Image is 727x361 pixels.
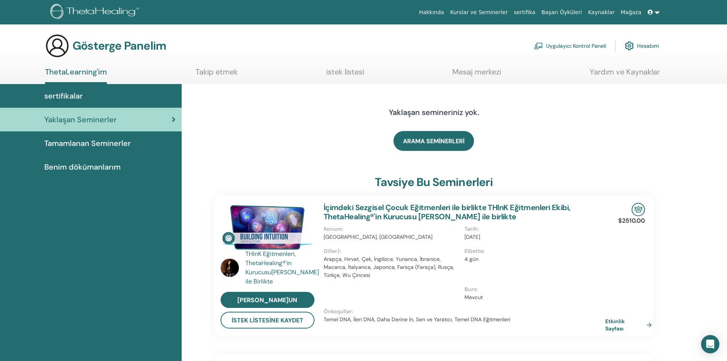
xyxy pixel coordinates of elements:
[245,250,296,276] font: THInK Eğitmenleri, ThetaHealing®'in Kurucusu
[514,9,535,15] font: sertifika
[464,286,476,293] font: Burs
[324,225,342,232] font: Konum
[605,317,655,332] a: Etkinlik Sayfası
[632,203,645,216] img: Yüz Yüze Seminer
[617,5,644,19] a: Mağaza
[605,318,625,332] font: Etkinlik Sayfası
[221,203,314,252] img: İçimdeki Sezgisel Çocuk Eğitmenleri
[324,233,432,240] font: [GEOGRAPHIC_DATA], [GEOGRAPHIC_DATA]
[419,9,444,15] font: Hakkında
[452,67,501,82] a: Mesaj merkezi
[326,67,364,82] a: istek listesi
[534,42,543,49] img: chalkboard-teacher.svg
[324,308,352,315] font: Önkoşullar
[546,43,606,50] font: Uygulayıcı Kontrol Paneli
[44,138,131,148] font: Tamamlanan Seminerler
[221,312,314,329] button: İstek Listesine Kaydet
[452,67,501,77] font: Mesaj merkezi
[403,137,464,145] font: ARAMA SEMİNERLERİ
[195,67,238,77] font: Takip etmek
[324,202,571,222] a: İçimdeki Sezgisel Çocuk Eğitmenleri ile birlikte THInK Eğitmenleri Ekibi, ThetaHealing®'in Kurucu...
[50,4,142,21] img: logo.png
[447,5,511,19] a: Kurslar ve Seminerler
[221,259,239,277] img: default.jpg
[237,296,297,304] font: [PERSON_NAME]un
[245,249,316,286] a: THInK Eğitmenleri, ThetaHealing®'in Kurucusu[PERSON_NAME] ile Birlikte
[45,34,69,58] img: generic-user-icon.jpg
[450,9,508,15] font: Kurslar ve Seminerler
[195,67,238,82] a: Takip etmek
[585,5,618,19] a: Kaynaklar
[538,5,585,19] a: Başarı Öyküleri
[464,248,483,254] font: Elbette
[324,248,340,254] font: Diller)
[464,256,479,262] font: 4 gün
[542,9,582,15] font: Başarı Öyküleri
[324,256,454,278] font: Arapça, Hırvat, Çek, İngilizce, Yunanca, İbranice, Macarca, İtalyanca, Japonca, Farsça (Farsça), ...
[625,39,634,52] img: cog.svg
[534,37,606,54] a: Uygulayıcı Kontrol Paneli
[464,225,477,232] font: Tarih
[45,67,107,77] font: ThetaLearning'im
[326,67,364,77] font: istek listesi
[342,225,343,232] font: :
[73,38,166,53] font: Gösterge Panelim
[45,67,107,84] a: ThetaLearning'im
[340,248,341,254] font: :
[393,131,474,151] a: ARAMA SEMİNERLERİ
[618,217,645,225] font: $2510.00
[464,233,480,240] font: [DATE]
[476,286,478,293] font: :
[44,91,83,101] font: sertifikalar
[621,9,641,15] font: Mağaza
[625,37,659,54] a: Hesabım
[416,5,447,19] a: Hakkında
[590,67,660,77] font: Yardım ve Kaynaklar
[637,43,659,50] font: Hesabım
[352,308,353,315] font: :
[590,67,660,82] a: Yardım ve Kaynaklar
[324,316,510,323] font: Temel DNA, İleri DNA, Daha Derine İn, Sen ve Yaratıcı, Temel DNA Eğitmenleri
[483,248,485,254] font: :
[389,107,479,117] font: Yaklaşan semineriniz yok.
[44,162,121,172] font: Benim dökümanlarım
[245,268,319,285] font: [PERSON_NAME] ile Birlikte
[701,335,719,353] div: Intercom Messenger'ı açın
[44,115,117,125] font: Yaklaşan Seminerler
[477,225,479,232] font: :
[511,5,538,19] a: sertifika
[464,294,483,301] font: Mevcut
[221,292,314,308] a: [PERSON_NAME]un
[232,317,303,325] font: İstek Listesine Kaydet
[588,9,615,15] font: Kaynaklar
[375,175,492,189] font: tavsiye bu seminerleri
